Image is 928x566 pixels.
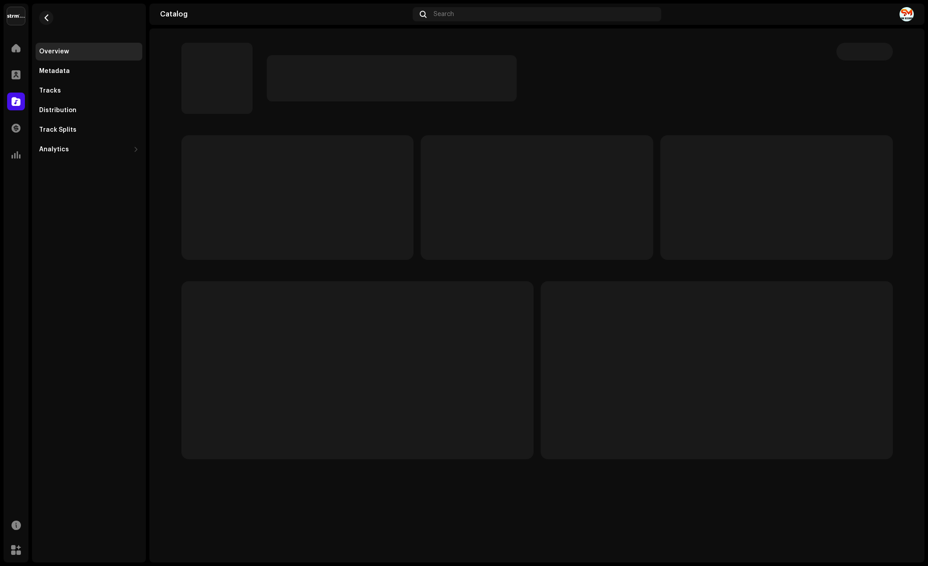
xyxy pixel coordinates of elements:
re-m-nav-item: Metadata [36,62,142,80]
div: Analytics [39,146,69,153]
img: 2980507a-4e19-462b-b0ea-cd4eceb8d719 [900,7,914,21]
div: Catalog [160,11,409,18]
div: Overview [39,48,69,55]
re-m-nav-item: Distribution [36,101,142,119]
div: Distribution [39,107,76,114]
span: Search [434,11,454,18]
re-m-nav-item: Tracks [36,82,142,100]
div: Metadata [39,68,70,75]
div: Tracks [39,87,61,94]
re-m-nav-item: Overview [36,43,142,61]
re-m-nav-dropdown: Analytics [36,141,142,158]
div: Track Splits [39,126,76,133]
re-m-nav-item: Track Splits [36,121,142,139]
img: 408b884b-546b-4518-8448-1008f9c76b02 [7,7,25,25]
